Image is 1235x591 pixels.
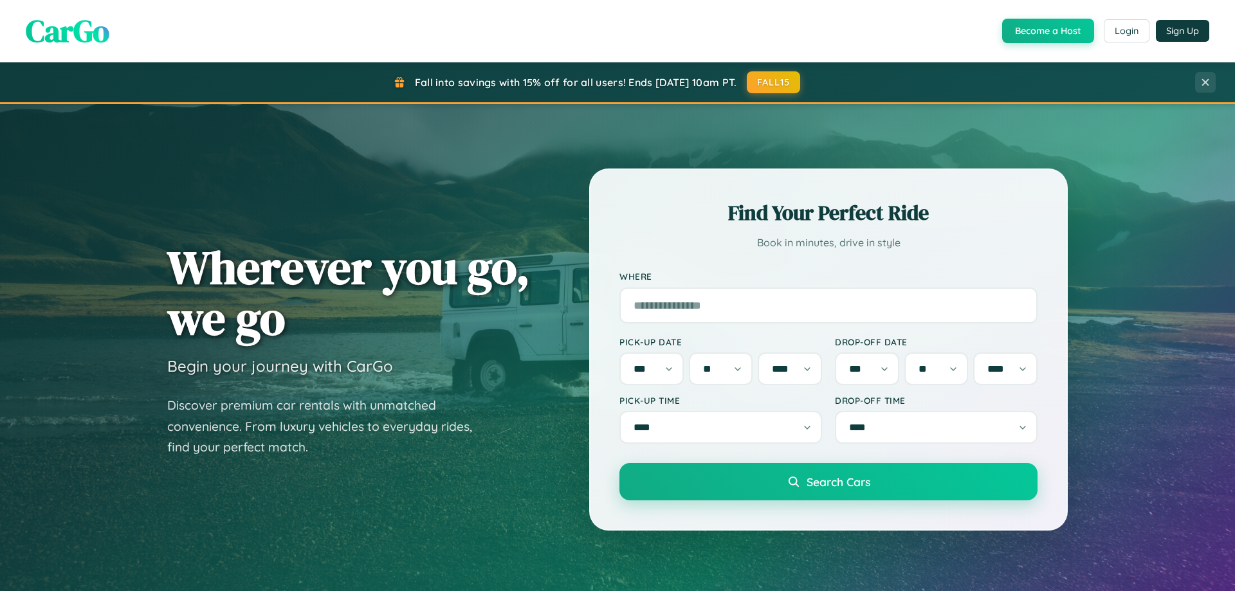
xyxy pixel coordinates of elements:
label: Drop-off Time [835,395,1038,406]
label: Pick-up Date [619,336,822,347]
button: Login [1104,19,1149,42]
h3: Begin your journey with CarGo [167,356,393,376]
span: Search Cars [807,475,870,489]
button: FALL15 [747,71,801,93]
label: Where [619,271,1038,282]
p: Discover premium car rentals with unmatched convenience. From luxury vehicles to everyday rides, ... [167,395,489,458]
button: Sign Up [1156,20,1209,42]
label: Drop-off Date [835,336,1038,347]
p: Book in minutes, drive in style [619,233,1038,252]
h1: Wherever you go, we go [167,242,530,343]
h2: Find Your Perfect Ride [619,199,1038,227]
label: Pick-up Time [619,395,822,406]
span: CarGo [26,10,109,52]
span: Fall into savings with 15% off for all users! Ends [DATE] 10am PT. [415,76,737,89]
button: Search Cars [619,463,1038,500]
button: Become a Host [1002,19,1094,43]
